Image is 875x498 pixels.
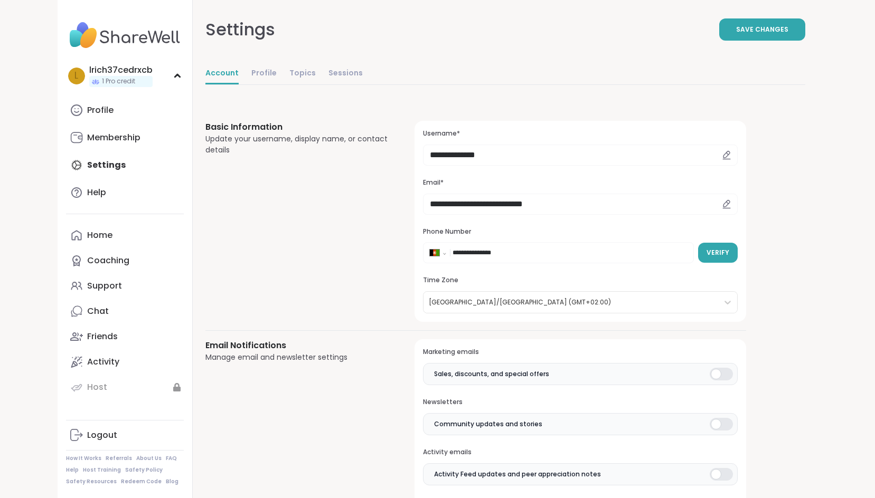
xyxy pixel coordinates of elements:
span: Community updates and stories [434,419,542,429]
span: l [74,69,78,83]
a: Account [205,63,239,84]
span: Verify [707,248,729,257]
h3: Activity emails [423,448,737,457]
span: Sales, discounts, and special offers [434,369,549,379]
a: Safety Resources [66,478,117,485]
a: Safety Policy [125,466,163,474]
a: About Us [136,455,162,462]
h3: Email* [423,178,737,187]
h3: Marketing emails [423,348,737,357]
h3: Phone Number [423,227,737,236]
div: Manage email and newsletter settings [205,352,390,363]
button: Verify [698,243,738,263]
a: Help [66,466,79,474]
div: Activity [87,356,119,368]
img: ShareWell Nav Logo [66,17,184,54]
a: Membership [66,125,184,150]
a: Logout [66,423,184,448]
a: Help [66,180,184,205]
a: Referrals [106,455,132,462]
div: Update your username, display name, or contact details [205,133,390,156]
div: Chat [87,305,109,317]
span: Save Changes [736,25,788,34]
div: Host [87,381,107,393]
h3: Time Zone [423,276,737,285]
a: Redeem Code [121,478,162,485]
h3: Email Notifications [205,339,390,352]
div: lrich37cedrxcb [89,64,153,76]
span: Activity Feed updates and peer appreciation notes [434,470,601,479]
h3: Basic Information [205,121,390,133]
a: Blog [166,478,178,485]
div: Support [87,280,122,292]
div: Profile [87,104,114,116]
a: Home [66,223,184,248]
a: Friends [66,324,184,349]
a: Topics [289,63,316,84]
a: Sessions [328,63,363,84]
div: Settings [205,17,275,42]
div: Logout [87,429,117,441]
h3: Username* [423,129,737,138]
h3: Newsletters [423,398,737,407]
a: Profile [66,98,184,123]
a: Support [66,273,184,299]
div: Membership [87,132,140,143]
a: Chat [66,299,184,324]
div: Home [87,229,112,241]
a: Host Training [83,466,121,474]
a: Profile [251,63,277,84]
a: Host [66,375,184,400]
a: Coaching [66,248,184,273]
span: 1 Pro credit [102,77,135,86]
a: FAQ [166,455,177,462]
div: Friends [87,331,118,342]
div: Help [87,187,106,198]
a: Activity [66,349,184,375]
a: How It Works [66,455,101,462]
div: Coaching [87,255,129,266]
button: Save Changes [719,18,805,41]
